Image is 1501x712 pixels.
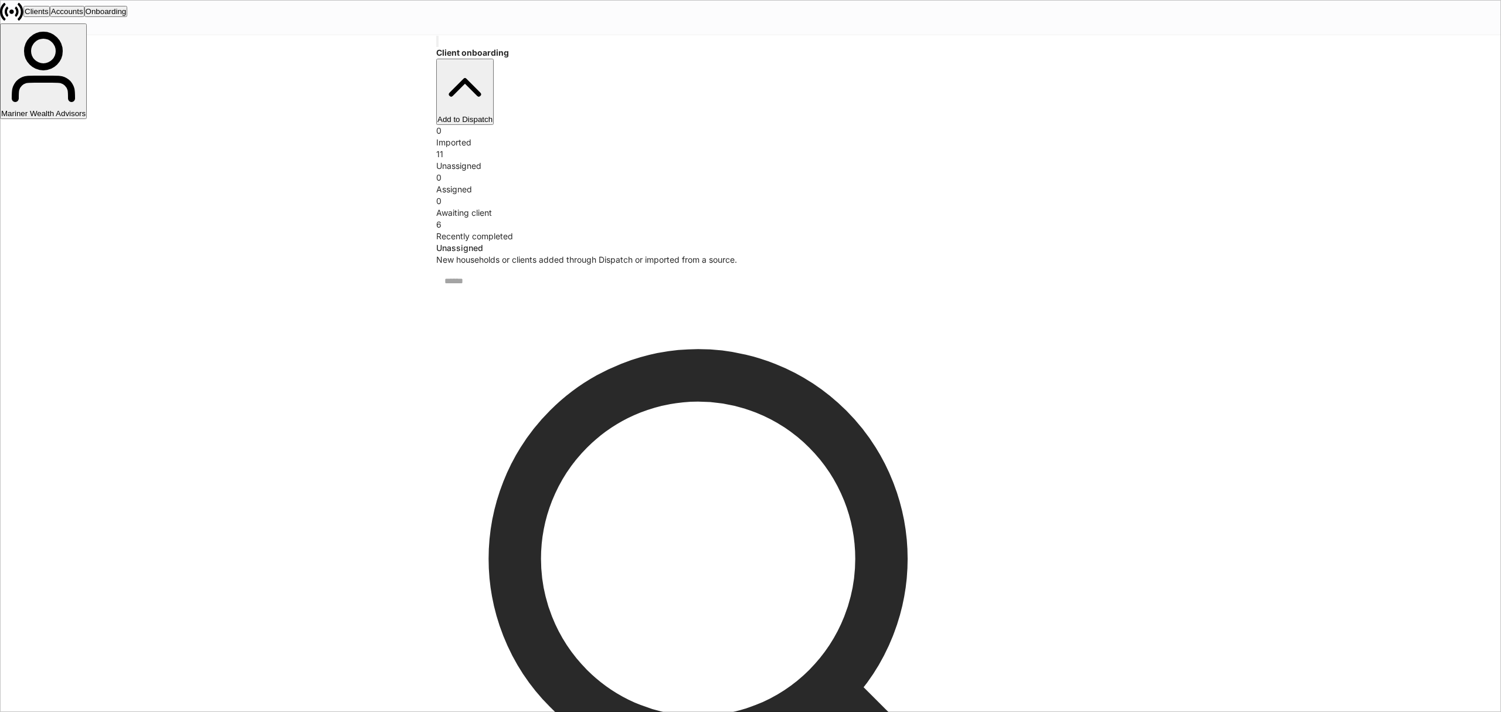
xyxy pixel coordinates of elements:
button: Add to Dispatch [436,59,494,125]
div: 0 [436,195,1065,207]
button: Accounts [50,6,84,17]
div: 0Assigned [436,172,1065,195]
div: 0Awaiting client [436,195,1065,219]
div: Awaiting client [436,207,1065,219]
div: New households or clients added through Dispatch or imported from a source. [436,254,1065,266]
div: Onboarding [86,7,127,16]
div: Imported [436,137,1065,148]
button: Clients [23,6,50,17]
div: 0Imported [436,125,1065,148]
div: 11 [436,148,1065,160]
div: 6 [436,219,1065,230]
div: 0 [436,172,1065,184]
div: Clients [25,7,49,16]
div: Recently completed [436,230,1065,242]
button: Onboarding [84,6,128,17]
div: 0 [436,125,1065,137]
div: 6Recently completed [436,219,1065,242]
div: Add to Dispatch [437,115,493,124]
div: Assigned [436,184,1065,195]
h4: Client onboarding [436,47,1065,59]
div: Accounts [51,7,83,16]
div: Unassigned [436,242,1065,254]
div: Unassigned [436,160,1065,172]
div: 11Unassigned [436,148,1065,172]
